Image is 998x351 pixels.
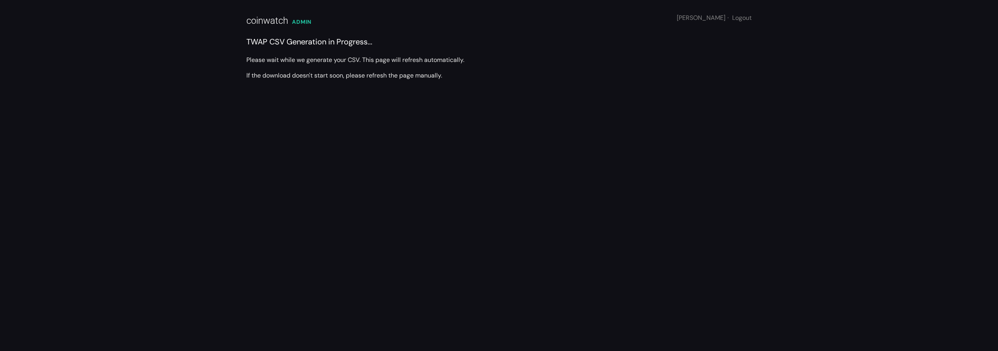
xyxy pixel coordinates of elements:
[246,36,752,48] div: TWAP CSV Generation in Progress...
[246,14,288,28] div: coinwatch
[246,55,752,65] p: Please wait while we generate your CSV. This page will refresh automatically.
[727,14,729,22] span: ·
[292,18,311,26] div: ADMIN
[246,71,752,80] p: If the download doesn't start soon, please refresh the page manually.
[677,13,752,23] div: [PERSON_NAME]
[732,14,752,22] a: Logout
